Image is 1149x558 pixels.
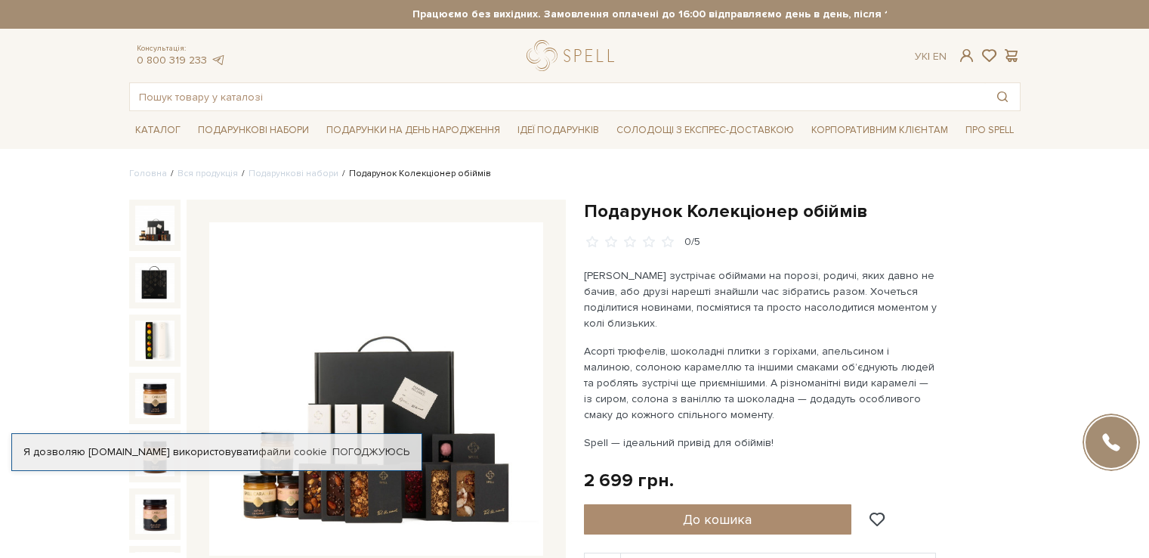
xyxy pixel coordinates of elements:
a: Подарункові набори [249,168,338,179]
h1: Подарунок Колекціонер обіймів [584,200,1021,223]
span: Консультація: [137,44,226,54]
span: Подарунки на День народження [320,119,506,142]
button: До кошика [584,504,852,535]
img: Подарунок Колекціонер обіймів [135,206,175,245]
span: Про Spell [959,119,1020,142]
a: Головна [129,168,167,179]
span: Подарункові набори [192,119,315,142]
div: 0/5 [684,235,700,250]
a: telegram [211,54,226,67]
a: logo [527,40,621,71]
a: Погоджуюсь [332,445,409,459]
img: Подарунок Колекціонер обіймів [135,379,175,418]
p: Асорті трюфелів, шоколадні плитки з горіхами, апельсином і малиною, солоною карамеллю та іншими с... [584,343,938,423]
a: Вся продукція [178,168,238,179]
div: Я дозволяю [DOMAIN_NAME] використовувати [12,445,422,459]
div: 2 699 грн. [584,469,674,492]
img: Подарунок Колекціонер обіймів [135,263,175,302]
a: файли cookie [258,445,327,458]
a: En [933,50,947,63]
p: [PERSON_NAME] зустрічає обіймами на порозі, родичі, яких давно не бачив, або друзі нарешті знайшл... [584,268,938,331]
img: Подарунок Колекціонер обіймів [135,494,175,534]
img: Подарунок Колекціонер обіймів [135,321,175,360]
span: Каталог [129,119,187,142]
span: | [928,50,930,63]
img: Подарунок Колекціонер обіймів [209,222,543,556]
p: Spell — ідеальний привід для обіймів! [584,435,938,451]
li: Подарунок Колекціонер обіймів [338,167,491,181]
input: Пошук товару у каталозі [130,83,985,110]
a: Корпоративним клієнтам [805,117,954,143]
div: Ук [915,50,947,64]
span: Ідеї подарунків [511,119,605,142]
span: До кошика [683,511,752,528]
a: 0 800 319 233 [137,54,207,67]
a: Солодощі з експрес-доставкою [610,117,800,143]
button: Пошук товару у каталозі [985,83,1020,110]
